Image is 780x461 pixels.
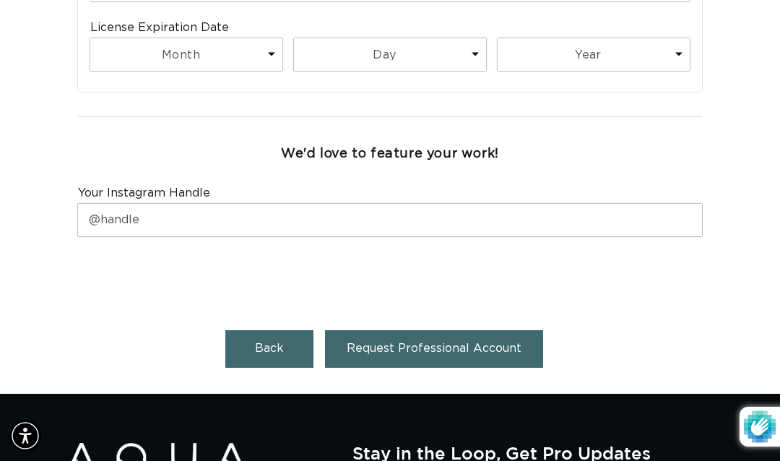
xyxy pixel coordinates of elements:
[255,342,284,354] span: Back
[90,20,229,35] label: License Expiration Date
[281,146,499,163] h3: We'd love to feature your work!
[325,330,543,367] button: Request Professional Account
[78,204,702,236] input: @handle
[584,305,780,461] iframe: Chat Widget
[78,186,210,201] label: Your Instagram Handle
[347,342,521,354] span: Request Professional Account
[9,420,41,452] div: Accessibility Menu
[225,330,313,367] button: Back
